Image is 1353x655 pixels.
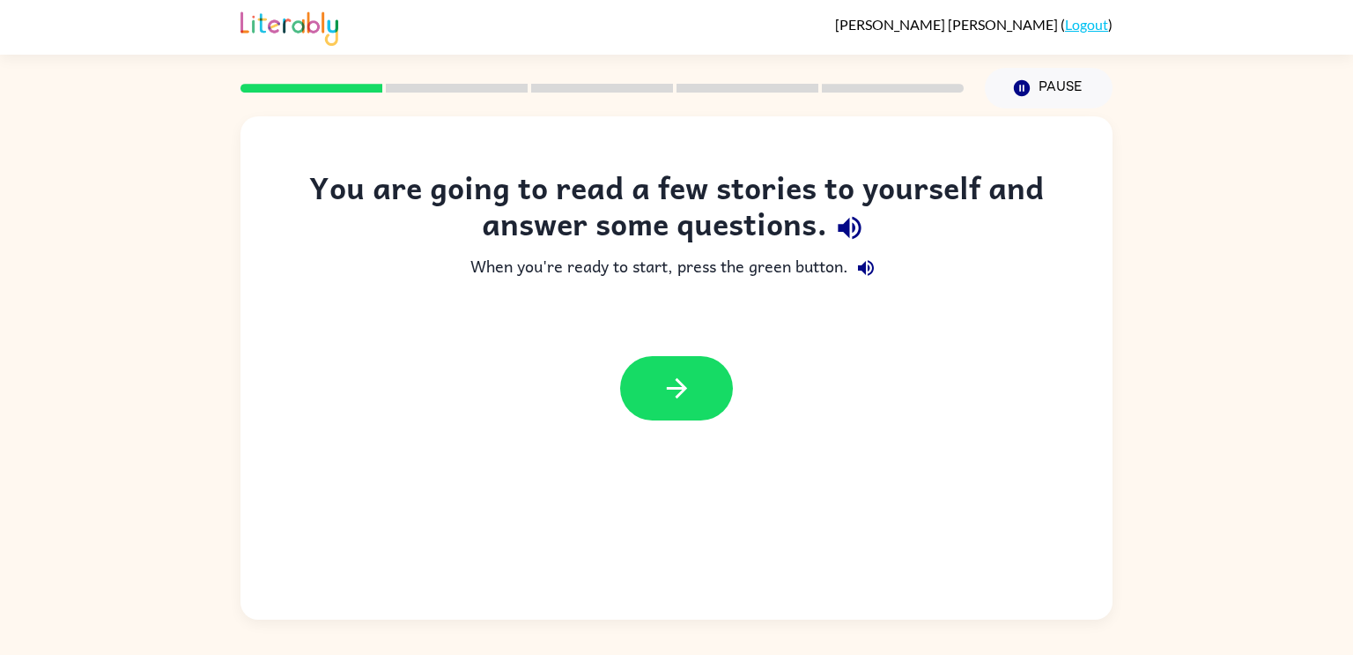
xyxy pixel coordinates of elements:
[276,169,1077,250] div: You are going to read a few stories to yourself and answer some questions.
[835,16,1113,33] div: ( )
[1065,16,1108,33] a: Logout
[835,16,1061,33] span: [PERSON_NAME] [PERSON_NAME]
[276,250,1077,286] div: When you're ready to start, press the green button.
[240,7,338,46] img: Literably
[985,68,1113,108] button: Pause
